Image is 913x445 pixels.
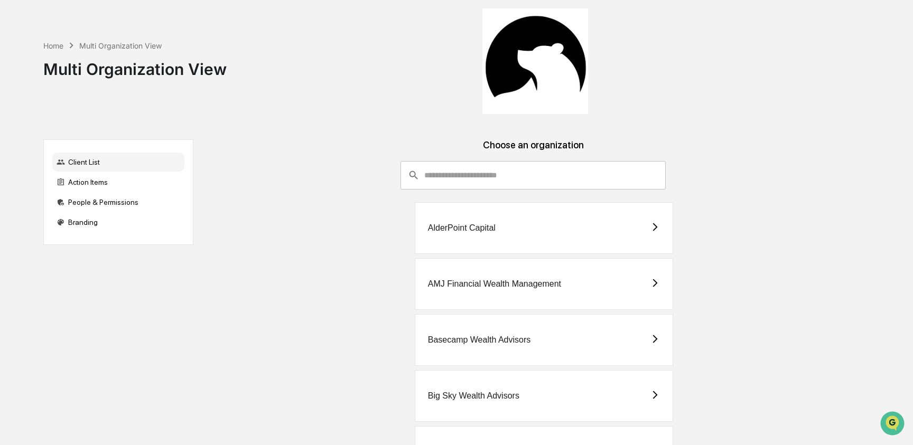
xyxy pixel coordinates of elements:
div: People & Permissions [52,193,184,212]
div: We're available if you need us! [36,91,134,100]
div: Start new chat [36,81,173,91]
a: Powered byPylon [74,178,128,187]
iframe: Open customer support [879,410,908,439]
a: 🖐️Preclearance [6,129,72,148]
img: 1746055101610-c473b297-6a78-478c-a979-82029cc54cd1 [11,81,30,100]
button: Start new chat [180,84,192,97]
div: Multi Organization View [79,41,162,50]
div: AMJ Financial Wealth Management [428,279,561,289]
div: 🔎 [11,154,19,163]
span: Pylon [105,179,128,187]
span: Data Lookup [21,153,67,164]
div: Branding [52,213,184,232]
div: Action Items [52,173,184,192]
img: Integrated Compliance Advisors [482,8,588,114]
span: Attestations [87,133,131,144]
div: 🖐️ [11,134,19,143]
div: Multi Organization View [43,51,227,79]
div: Choose an organization [202,139,865,161]
p: How can we help? [11,22,192,39]
div: consultant-dashboard__filter-organizations-search-bar [400,161,666,190]
div: Basecamp Wealth Advisors [428,335,530,345]
span: Preclearance [21,133,68,144]
a: 🗄️Attestations [72,129,135,148]
a: 🔎Data Lookup [6,149,71,168]
div: 🗄️ [77,134,85,143]
div: Client List [52,153,184,172]
div: AlderPoint Capital [428,223,496,233]
div: Big Sky Wealth Advisors [428,391,519,401]
div: Home [43,41,63,50]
